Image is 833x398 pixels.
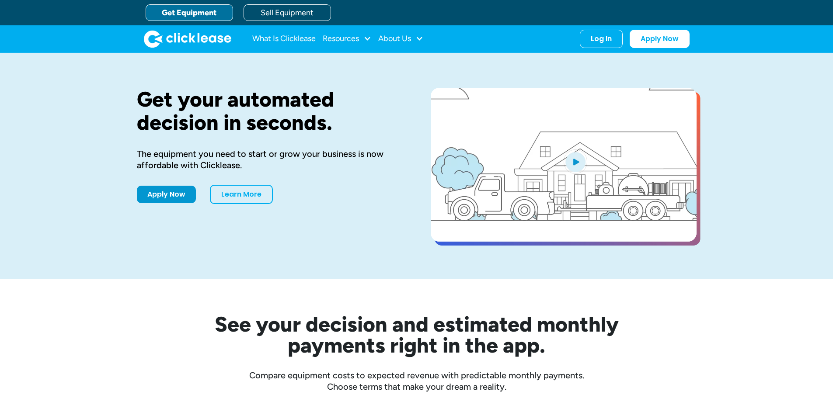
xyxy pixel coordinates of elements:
h2: See your decision and estimated monthly payments right in the app. [172,314,662,356]
a: Sell Equipment [244,4,331,21]
div: Resources [323,30,371,48]
div: Log In [591,35,612,43]
div: About Us [378,30,423,48]
a: home [144,30,231,48]
a: Apply Now [137,186,196,203]
div: The equipment you need to start or grow your business is now affordable with Clicklease. [137,148,403,171]
a: Learn More [210,185,273,204]
a: What Is Clicklease [252,30,316,48]
a: Get Equipment [146,4,233,21]
h1: Get your automated decision in seconds. [137,88,403,134]
img: Blue play button logo on a light blue circular background [564,149,587,174]
div: Compare equipment costs to expected revenue with predictable monthly payments. Choose terms that ... [137,370,697,392]
img: Clicklease logo [144,30,231,48]
a: Apply Now [630,30,690,48]
a: open lightbox [431,88,697,242]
